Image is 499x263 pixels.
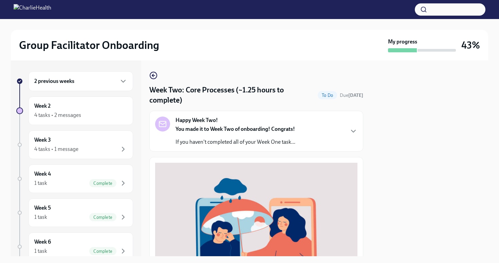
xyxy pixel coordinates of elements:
p: If you haven't completed all of your Week One task... [175,138,295,146]
a: Week 41 taskComplete [16,164,133,193]
span: Complete [89,215,116,220]
span: October 13th, 2025 10:00 [340,92,363,99]
h6: Week 4 [34,170,51,178]
h6: Week 3 [34,136,51,144]
span: Due [340,92,363,98]
div: 2 previous weeks [29,71,133,91]
a: Week 24 tasks • 2 messages [16,97,133,125]
strong: My progress [388,38,417,46]
h2: Group Facilitator Onboarding [19,38,159,52]
div: 1 task [34,179,47,187]
div: 1 task [34,213,47,221]
h6: 2 previous weeks [34,77,74,85]
h4: Week Two: Core Processes (~1.25 hours to complete) [149,85,315,105]
strong: Happy Week Two! [175,117,218,124]
h6: Week 5 [34,204,51,212]
h6: Week 6 [34,238,51,246]
a: Week 61 taskComplete [16,232,133,261]
span: Complete [89,249,116,254]
span: To Do [318,93,337,98]
a: Week 34 tasks • 1 message [16,130,133,159]
div: 1 task [34,247,47,255]
div: 4 tasks • 1 message [34,145,78,153]
h6: Week 2 [34,102,51,110]
strong: You made it to Week Two of onboarding! Congrats! [175,126,295,132]
h3: 43% [461,39,480,51]
img: CharlieHealth [14,4,51,15]
a: Week 51 taskComplete [16,198,133,227]
div: 4 tasks • 2 messages [34,111,81,119]
span: Complete [89,181,116,186]
strong: [DATE] [348,92,363,98]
